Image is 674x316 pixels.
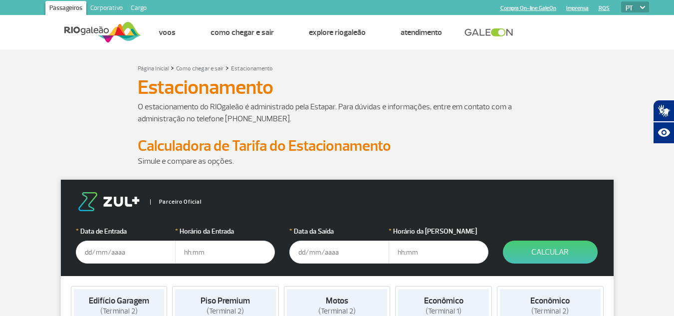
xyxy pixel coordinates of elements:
a: Imprensa [566,5,589,11]
a: > [171,62,174,73]
button: Abrir tradutor de língua de sinais. [653,100,674,122]
strong: Piso Premium [201,296,250,306]
span: Parceiro Oficial [150,199,202,205]
button: Calcular [503,241,598,264]
button: Abrir recursos assistivos. [653,122,674,144]
strong: Econômico [424,296,463,306]
span: (Terminal 2) [318,307,356,316]
a: Como chegar e sair [176,65,224,72]
a: Compra On-line GaleOn [500,5,556,11]
a: Como chegar e sair [211,27,274,37]
a: Página Inicial [138,65,169,72]
a: Passageiros [45,1,86,17]
a: Explore RIOgaleão [309,27,366,37]
span: (Terminal 2) [531,307,569,316]
a: Corporativo [86,1,127,17]
span: (Terminal 1) [426,307,461,316]
span: (Terminal 2) [207,307,244,316]
strong: Edifício Garagem [89,296,149,306]
input: hh:mm [389,241,488,264]
img: logo-zul.png [76,192,142,211]
a: > [225,62,229,73]
a: RQS [599,5,610,11]
a: Cargo [127,1,151,17]
p: O estacionamento do RIOgaleão é administrado pela Estapar. Para dúvidas e informações, entre em c... [138,101,537,125]
label: Data da Saída [289,226,389,237]
a: Atendimento [401,27,442,37]
div: Plugin de acessibilidade da Hand Talk. [653,100,674,144]
label: Data de Entrada [76,226,176,237]
input: dd/mm/aaaa [76,241,176,264]
p: Simule e compare as opções. [138,155,537,167]
strong: Econômico [530,296,570,306]
label: Horário da Entrada [175,226,275,237]
input: dd/mm/aaaa [289,241,389,264]
label: Horário da [PERSON_NAME] [389,226,488,237]
h1: Estacionamento [138,79,537,96]
strong: Motos [326,296,348,306]
a: Voos [159,27,176,37]
input: hh:mm [175,241,275,264]
h2: Calculadora de Tarifa do Estacionamento [138,137,537,155]
a: Estacionamento [231,65,273,72]
span: (Terminal 2) [100,307,138,316]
